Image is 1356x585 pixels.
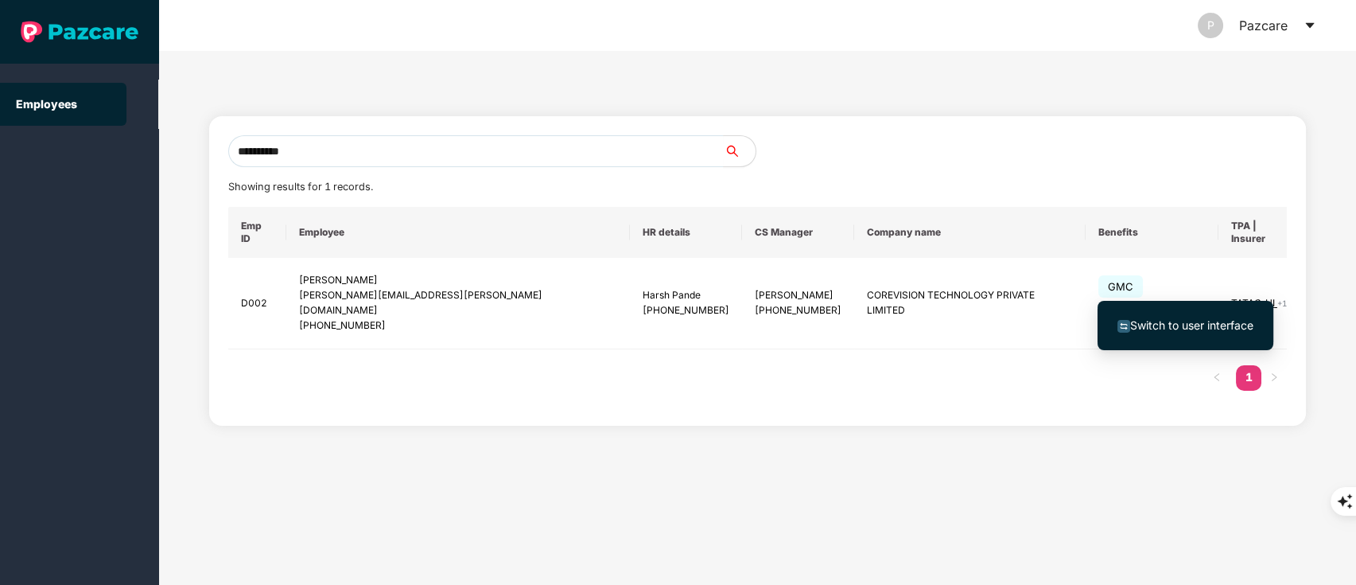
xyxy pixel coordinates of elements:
span: + 1 [1277,298,1287,308]
span: Switch to user interface [1130,318,1253,332]
span: TATAG_HI [1231,297,1277,309]
button: left [1204,365,1230,391]
div: [PHONE_NUMBER] [755,303,841,318]
li: 1 [1236,365,1261,391]
span: Showing results for 1 records. [228,181,373,193]
button: search [723,135,756,167]
div: [PERSON_NAME][EMAIL_ADDRESS][PERSON_NAME][DOMAIN_NAME] [299,288,617,318]
th: Emp ID [228,207,286,258]
div: [PERSON_NAME] [755,288,841,303]
span: GMC [1098,275,1143,298]
div: Harsh Pande [643,288,729,303]
div: [PHONE_NUMBER] [299,318,617,333]
div: [PHONE_NUMBER] [643,303,729,318]
th: TPA | Insurer [1218,207,1306,258]
li: Previous Page [1204,365,1230,391]
td: D002 [228,258,286,349]
div: [PERSON_NAME] [299,273,617,288]
img: svg+xml;base64,PHN2ZyB4bWxucz0iaHR0cDovL3d3dy53My5vcmcvMjAwMC9zdmciIHdpZHRoPSIxNiIgaGVpZ2h0PSIxNi... [1117,320,1130,333]
th: Employee [286,207,630,258]
span: right [1269,372,1279,382]
span: P [1207,13,1214,38]
button: right [1261,365,1287,391]
th: Company name [854,207,1086,258]
a: 1 [1236,365,1261,389]
td: COREVISION TECHNOLOGY PRIVATE LIMITED [854,258,1086,349]
span: caret-down [1304,19,1316,32]
th: HR details [630,207,742,258]
th: Benefits [1086,207,1218,258]
li: Next Page [1261,365,1287,391]
span: search [723,145,756,158]
span: left [1212,372,1222,382]
th: CS Manager [742,207,854,258]
a: Employees [16,97,77,111]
